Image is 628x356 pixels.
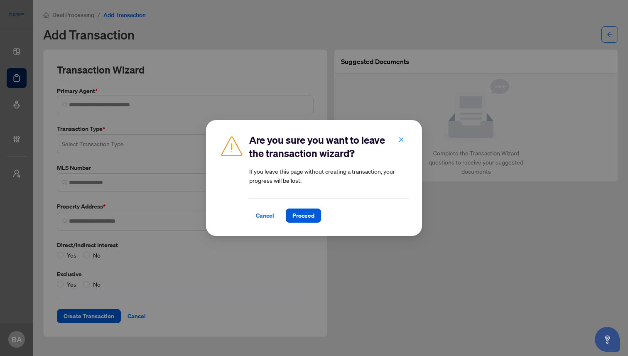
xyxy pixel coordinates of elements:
h2: Are you sure you want to leave the transaction wizard? [249,133,409,160]
span: Proceed [292,209,314,222]
button: Cancel [249,209,281,223]
span: Cancel [256,209,274,222]
span: close [398,137,404,142]
article: If you leave this page without creating a transaction, your progress will be lost. [249,167,409,185]
button: Proceed [286,209,321,223]
button: Open asap [595,327,620,352]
